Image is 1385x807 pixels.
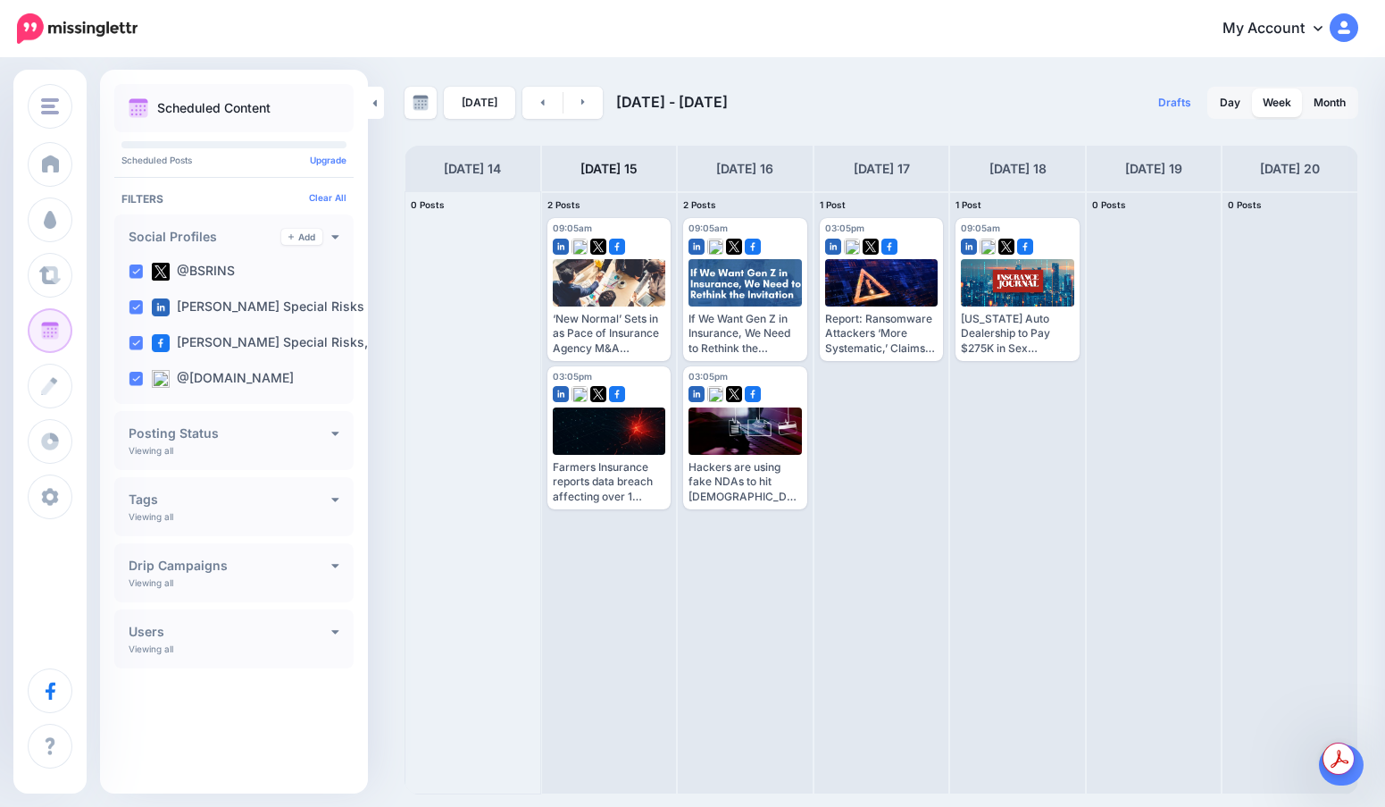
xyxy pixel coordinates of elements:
[572,239,588,255] img: bluesky-square.png
[825,239,841,255] img: linkedin-square.png
[616,93,728,111] span: [DATE] - [DATE]
[609,239,625,255] img: facebook-square.png
[444,158,501,180] h4: [DATE] 14
[121,192,346,206] h4: Filters
[688,460,802,504] div: Hackers are using fake NDAs to hit [DEMOGRAPHIC_DATA] manufacturers in major new phishing scam [U...
[745,386,761,402] img: facebook-square.png
[726,239,742,255] img: twitter-square.png
[688,371,728,382] span: 03:05pm
[1209,88,1251,117] a: Day
[121,156,346,164] p: Scheduled Posts
[825,223,864,233] span: 03:05pm
[129,493,331,506] h4: Tags
[152,298,384,316] label: [PERSON_NAME] Special Risks (…
[411,199,445,210] span: 0 Posts
[1260,158,1320,180] h4: [DATE] 20
[129,511,173,522] p: Viewing all
[863,239,879,255] img: twitter-square.png
[129,445,173,456] p: Viewing all
[129,98,148,118] img: calendar.png
[688,239,705,255] img: linkedin-square.png
[444,87,515,119] a: [DATE]
[281,229,322,245] a: Add
[152,334,170,352] img: facebook-square.png
[961,223,1000,233] span: 09:05am
[152,298,170,316] img: linkedin-square.png
[955,199,981,210] span: 1 Post
[41,98,59,114] img: menu.png
[726,386,742,402] img: twitter-square.png
[553,239,569,255] img: linkedin-square.png
[1158,97,1191,108] span: Drafts
[152,263,235,281] label: @BSRINS
[152,370,294,388] label: @[DOMAIN_NAME]
[553,312,666,356] div: ‘New Normal’ Sets in as Pace of Insurance Agency M&A Becomes Clear [URL][DOMAIN_NAME]
[961,312,1074,356] div: [US_STATE] Auto Dealership to Pay $275K in Sex Discrimination Case [URL][DOMAIN_NAME]
[590,386,606,402] img: twitter-square.png
[590,239,606,255] img: twitter-square.png
[129,231,281,243] h4: Social Profiles
[844,239,860,255] img: bluesky-square.png
[683,199,716,210] span: 2 Posts
[580,158,638,180] h4: [DATE] 15
[152,370,170,388] img: bluesky-square.png
[1125,158,1182,180] h4: [DATE] 19
[553,460,666,504] div: Farmers Insurance reports data breach affecting over 1 million customers [URL][DOMAIN_NAME]
[17,13,138,44] img: Missinglettr
[1017,239,1033,255] img: facebook-square.png
[129,427,331,440] h4: Posting Status
[745,239,761,255] img: facebook-square.png
[547,199,580,210] span: 2 Posts
[157,102,271,114] p: Scheduled Content
[553,223,592,233] span: 09:05am
[980,239,996,255] img: bluesky-square.png
[413,95,429,111] img: calendar-grey-darker.png
[553,371,592,382] span: 03:05pm
[553,386,569,402] img: linkedin-square.png
[129,577,173,588] p: Viewing all
[961,239,977,255] img: linkedin-square.png
[1147,87,1202,119] a: Drafts
[152,334,383,352] label: [PERSON_NAME] Special Risks, …
[152,263,170,281] img: twitter-square.png
[129,643,173,654] p: Viewing all
[881,239,897,255] img: facebook-square.png
[688,386,705,402] img: linkedin-square.png
[572,386,588,402] img: bluesky-square.png
[1092,199,1126,210] span: 0 Posts
[1303,88,1356,117] a: Month
[1205,7,1358,51] a: My Account
[609,386,625,402] img: facebook-square.png
[1228,199,1262,210] span: 0 Posts
[998,239,1014,255] img: twitter-square.png
[688,223,728,233] span: 09:05am
[707,386,723,402] img: bluesky-square.png
[716,158,773,180] h4: [DATE] 16
[310,155,346,165] a: Upgrade
[825,312,939,356] div: Report: Ransomware Attackers ‘More Systematic,’ Claims Become Costlier [URL][DOMAIN_NAME]
[1252,88,1302,117] a: Week
[989,158,1047,180] h4: [DATE] 18
[309,192,346,203] a: Clear All
[129,559,331,572] h4: Drip Campaigns
[688,312,802,356] div: If We Want Gen Z in Insurance, We Need to Rethink the Invitation [URL][DOMAIN_NAME]
[129,626,331,638] h4: Users
[820,199,846,210] span: 1 Post
[707,239,723,255] img: bluesky-square.png
[854,158,910,180] h4: [DATE] 17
